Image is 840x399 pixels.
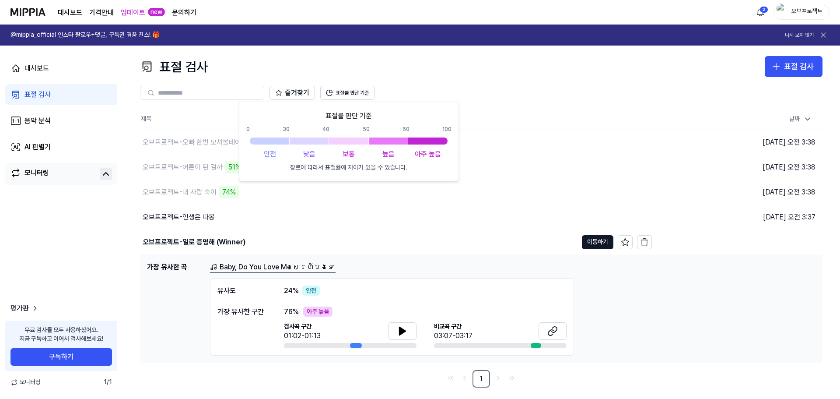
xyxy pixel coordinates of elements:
div: 오브프로젝트-내 사랑 숙이 [143,187,217,198]
h1: @mippia_official 인스타 팔로우+댓글, 구독권 경품 찬스! 🎁 [10,31,160,39]
td: [DATE] 오전 3:38 [652,180,822,205]
button: 표절 검사 [765,56,822,77]
a: 문의하기 [172,7,196,18]
div: 오브프로젝트-오빠 한번 모셔볼테야 [143,137,241,148]
button: 표절률 판단 기준 [320,86,374,100]
div: 높음 [369,149,408,159]
div: 40 [322,126,329,133]
a: Go to previous page [458,372,471,384]
div: 안전 [302,286,320,296]
span: 검사곡 구간 [284,322,321,331]
div: AI 판별기 [24,142,51,152]
a: 평가판 [10,303,39,314]
div: 74% [219,186,239,198]
div: 아주 높음 [408,149,448,159]
button: 이동하기 [582,235,613,249]
a: 모니터링 [10,168,96,180]
div: 오브프로젝트-일로 증명해 (Winner) [143,237,245,247]
h1: 표절률 판단 기준 [325,111,372,121]
a: Go to last page [506,372,518,384]
div: 03:07-03:17 [434,331,472,341]
span: 76 % [284,307,299,317]
a: 대시보드 [5,58,117,79]
a: 대시보드 [58,7,82,18]
td: [DATE] 오전 3:38 [652,155,822,180]
div: 보통 [329,149,368,159]
div: 무료 검사를 모두 사용하셨어요. 지금 구독하고 이어서 검사해보세요! [19,326,103,343]
a: 1 [472,370,490,388]
div: 오브프로젝트 [790,7,824,17]
h1: 가장 유사한 곡 [147,262,203,356]
span: 모니터링 [10,378,41,387]
div: 2 [759,6,768,13]
div: 모니터링 [24,168,49,180]
div: 대시보드 [24,63,49,74]
div: 표절 검사 [784,60,814,73]
div: 60 [402,126,409,133]
div: 50 [363,126,370,133]
div: 표절 검사 [140,56,208,77]
a: Baby, Do You Love Me ស្នេហ៍បងទេ [210,262,336,273]
th: 제목 [140,109,652,130]
a: Go to next page [492,372,504,384]
button: 즐겨찾기 [269,86,315,100]
td: [DATE] 오전 3:37 [652,205,822,230]
span: 24 % [284,286,299,296]
div: 30 [283,126,290,133]
div: 가장 유사한 구간 [217,307,266,317]
img: profile [777,4,787,21]
div: 낮음 [290,149,329,159]
button: 다시 보지 않기 [785,32,814,39]
div: 표절 검사 [24,89,51,100]
div: 유사도 [217,286,266,296]
div: 51% [225,161,245,173]
a: 표절 검사 [5,84,117,105]
td: [DATE] 오전 3:37 [652,230,822,254]
span: 비교곡 구간 [434,322,472,331]
td: [DATE] 오전 3:38 [652,130,822,155]
div: 100 [442,126,451,133]
div: 오브프로젝트-인생은 따봉 [143,212,215,222]
div: 안전 [250,149,289,159]
a: AI 판별기 [5,137,117,158]
a: 업데이트 [121,7,145,18]
nav: pagination [140,370,822,388]
span: 평가판 [10,303,29,314]
div: 01:02-01:13 [284,331,321,341]
p: 장르에 따라서 표절률에 차이가 있을 수 있습니다. [290,163,407,172]
div: 0 [246,126,250,133]
span: 1 / 1 [104,378,112,387]
button: 알림2 [753,5,767,19]
div: new [148,8,165,17]
button: profile오브프로젝트 [773,5,829,20]
div: 날짜 [786,112,815,126]
a: 음악 분석 [5,110,117,131]
img: 알림 [755,7,766,18]
button: 구독하기 [10,348,112,366]
a: 가격안내 [89,7,114,18]
div: 오브프로젝트-어른이 된 걸까 [143,162,223,173]
div: 음악 분석 [24,116,51,126]
div: 아주 높음 [303,307,332,317]
a: Go to first page [444,372,457,384]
